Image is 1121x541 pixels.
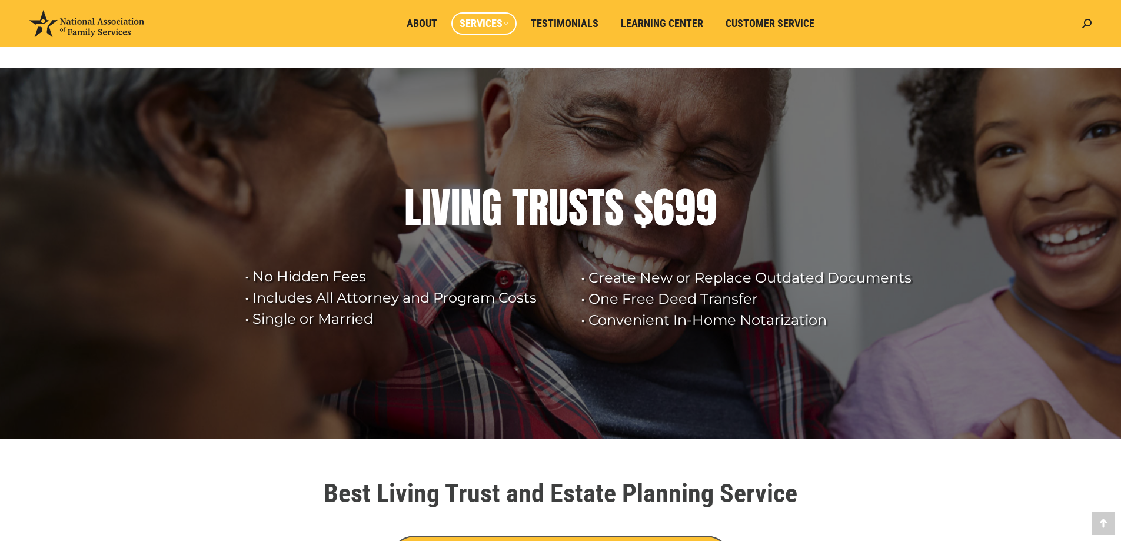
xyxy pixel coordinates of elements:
span: About [407,17,437,30]
div: T [512,184,528,231]
div: I [451,184,460,231]
a: Customer Service [717,12,823,35]
span: Learning Center [621,17,703,30]
div: L [404,184,421,231]
div: U [548,184,568,231]
div: 9 [696,184,717,231]
div: S [568,184,588,231]
a: Learning Center [613,12,711,35]
img: National Association of Family Services [29,10,144,37]
div: 9 [674,184,696,231]
a: About [398,12,445,35]
span: Customer Service [726,17,814,30]
iframe: Tidio Chat [913,465,1116,520]
div: T [588,184,604,231]
div: G [481,184,502,231]
h1: Best Living Trust and Estate Planning Service [231,480,890,506]
rs-layer: • Create New or Replace Outdated Documents • One Free Deed Transfer • Convenient In-Home Notariza... [581,267,922,331]
div: N [460,184,481,231]
div: I [421,184,431,231]
div: R [528,184,548,231]
div: 6 [653,184,674,231]
div: $ [634,184,653,231]
a: Testimonials [523,12,607,35]
rs-layer: • No Hidden Fees • Includes All Attorney and Program Costs • Single or Married [245,266,566,330]
div: S [604,184,624,231]
div: V [431,184,451,231]
span: Services [460,17,508,30]
span: Testimonials [531,17,598,30]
